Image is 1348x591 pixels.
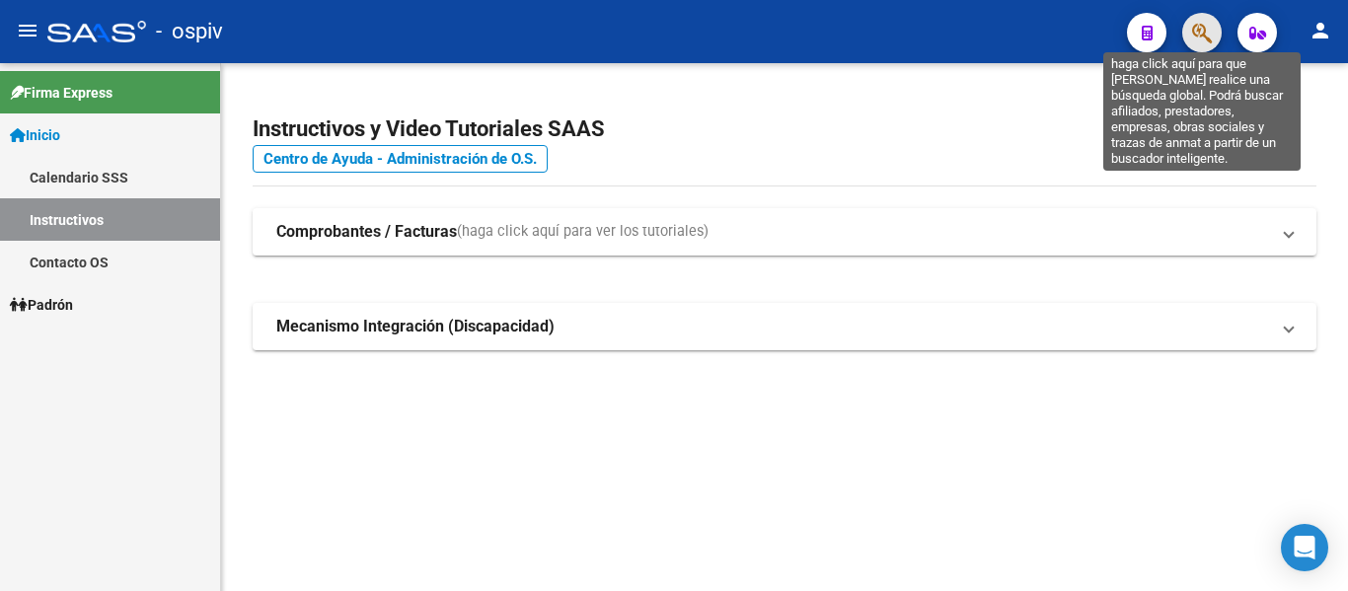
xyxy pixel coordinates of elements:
[276,316,555,337] strong: Mecanismo Integración (Discapacidad)
[253,303,1316,350] mat-expansion-panel-header: Mecanismo Integración (Discapacidad)
[253,111,1316,148] h2: Instructivos y Video Tutoriales SAAS
[10,82,112,104] span: Firma Express
[253,208,1316,256] mat-expansion-panel-header: Comprobantes / Facturas(haga click aquí para ver los tutoriales)
[16,19,39,42] mat-icon: menu
[276,221,457,243] strong: Comprobantes / Facturas
[1281,524,1328,571] div: Open Intercom Messenger
[253,145,548,173] a: Centro de Ayuda - Administración de O.S.
[10,294,73,316] span: Padrón
[457,221,709,243] span: (haga click aquí para ver los tutoriales)
[10,124,60,146] span: Inicio
[156,10,223,53] span: - ospiv
[1309,19,1332,42] mat-icon: person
